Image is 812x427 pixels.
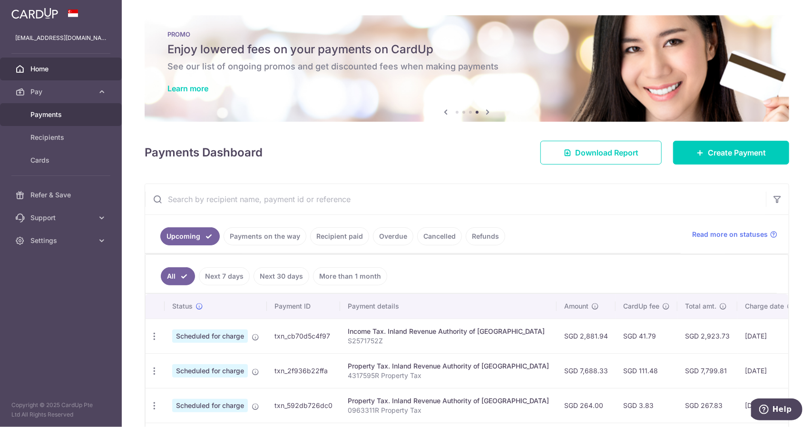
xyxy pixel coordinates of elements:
span: Amount [564,301,588,311]
span: Home [30,64,93,74]
span: Read more on statuses [692,230,768,239]
a: Read more on statuses [692,230,777,239]
td: SGD 41.79 [616,319,677,353]
span: Download Report [575,147,638,158]
a: Create Payment [673,141,789,165]
p: 4317595R Property Tax [348,371,549,380]
td: SGD 111.48 [616,353,677,388]
td: [DATE] [737,353,802,388]
a: Refunds [466,227,505,245]
a: Learn more [167,84,208,93]
th: Payment details [340,294,557,319]
span: CardUp fee [623,301,659,311]
td: SGD 7,799.81 [677,353,737,388]
span: Settings [30,236,93,245]
td: SGD 2,881.94 [557,319,616,353]
td: txn_2f936b22ffa [267,353,340,388]
p: [EMAIL_ADDRESS][DOMAIN_NAME] [15,33,107,43]
p: PROMO [167,30,766,38]
td: SGD 2,923.73 [677,319,737,353]
h4: Payments Dashboard [145,144,263,161]
td: txn_cb70d5c4f97 [267,319,340,353]
span: Total amt. [685,301,716,311]
iframe: Opens a widget where you can find more information [751,398,802,422]
a: Recipient paid [310,227,369,245]
h6: See our list of ongoing promos and get discounted fees when making payments [167,61,766,72]
span: Payments [30,110,93,119]
span: Support [30,213,93,223]
span: Recipients [30,133,93,142]
div: Property Tax. Inland Revenue Authority of [GEOGRAPHIC_DATA] [348,396,549,406]
a: More than 1 month [313,267,387,285]
span: Cards [30,155,93,165]
td: txn_592db726dc0 [267,388,340,423]
span: Scheduled for charge [172,364,248,378]
p: S2571752Z [348,336,549,346]
span: Charge date [745,301,784,311]
td: [DATE] [737,319,802,353]
span: Refer & Save [30,190,93,200]
div: Property Tax. Inland Revenue Authority of [GEOGRAPHIC_DATA] [348,361,549,371]
span: Scheduled for charge [172,330,248,343]
td: SGD 267.83 [677,388,737,423]
a: Download Report [540,141,662,165]
div: Income Tax. Inland Revenue Authority of [GEOGRAPHIC_DATA] [348,327,549,336]
td: [DATE] [737,388,802,423]
img: CardUp [11,8,58,19]
a: Overdue [373,227,413,245]
th: Payment ID [267,294,340,319]
a: Upcoming [160,227,220,245]
td: SGD 264.00 [557,388,616,423]
td: SGD 3.83 [616,388,677,423]
h5: Enjoy lowered fees on your payments on CardUp [167,42,766,57]
span: Pay [30,87,93,97]
td: SGD 7,688.33 [557,353,616,388]
span: Scheduled for charge [172,399,248,412]
p: 0963311R Property Tax [348,406,549,415]
a: Next 30 days [254,267,309,285]
a: Cancelled [417,227,462,245]
a: Payments on the way [224,227,306,245]
span: Create Payment [708,147,766,158]
input: Search by recipient name, payment id or reference [145,184,766,214]
img: Latest Promos banner [145,15,789,122]
a: All [161,267,195,285]
a: Next 7 days [199,267,250,285]
span: Status [172,301,193,311]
